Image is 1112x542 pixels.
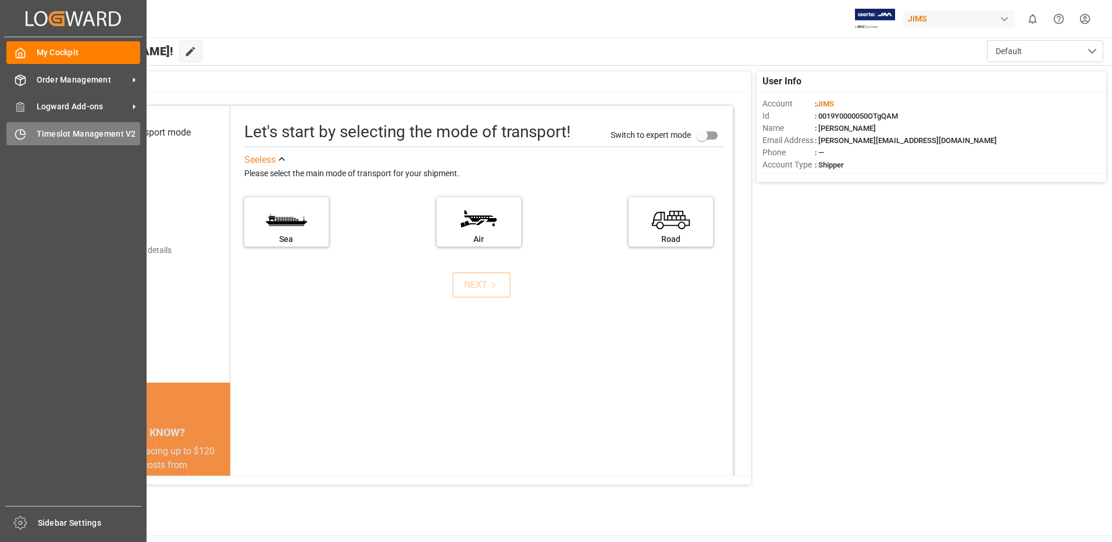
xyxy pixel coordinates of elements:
[214,444,230,528] button: next slide / item
[37,74,129,86] span: Order Management
[815,136,997,145] span: : [PERSON_NAME][EMAIL_ADDRESS][DOMAIN_NAME]
[37,128,141,140] span: Timeslot Management V2
[815,112,898,120] span: : 0019Y0000050OTgQAM
[815,161,844,169] span: : Shipper
[762,147,815,159] span: Phone
[244,167,725,181] div: Please select the main mode of transport for your shipment.
[815,124,876,133] span: : [PERSON_NAME]
[762,122,815,134] span: Name
[817,99,834,108] span: JIMS
[762,134,815,147] span: Email Address
[987,40,1103,62] button: open menu
[6,41,140,64] a: My Cockpit
[244,153,276,167] div: See less
[250,233,323,245] div: Sea
[464,278,500,292] div: NEXT
[37,47,141,59] span: My Cockpit
[815,99,834,108] span: :
[762,74,801,88] span: User Info
[611,130,691,139] span: Switch to expert mode
[635,233,707,245] div: Road
[99,244,172,256] div: Add shipping details
[443,233,515,245] div: Air
[903,8,1020,30] button: JIMS
[37,101,129,113] span: Logward Add-ons
[48,40,173,62] span: Hello [PERSON_NAME]!
[1046,6,1072,32] button: Help Center
[452,272,511,298] button: NEXT
[6,122,140,145] a: Timeslot Management V2
[815,148,824,157] span: : —
[762,98,815,110] span: Account
[903,10,1015,27] div: JIMS
[762,159,815,171] span: Account Type
[1020,6,1046,32] button: show 0 new notifications
[244,120,571,144] div: Let's start by selecting the mode of transport!
[762,110,815,122] span: Id
[38,517,142,529] span: Sidebar Settings
[996,45,1022,58] span: Default
[855,9,895,29] img: Exertis%20JAM%20-%20Email%20Logo.jpg_1722504956.jpg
